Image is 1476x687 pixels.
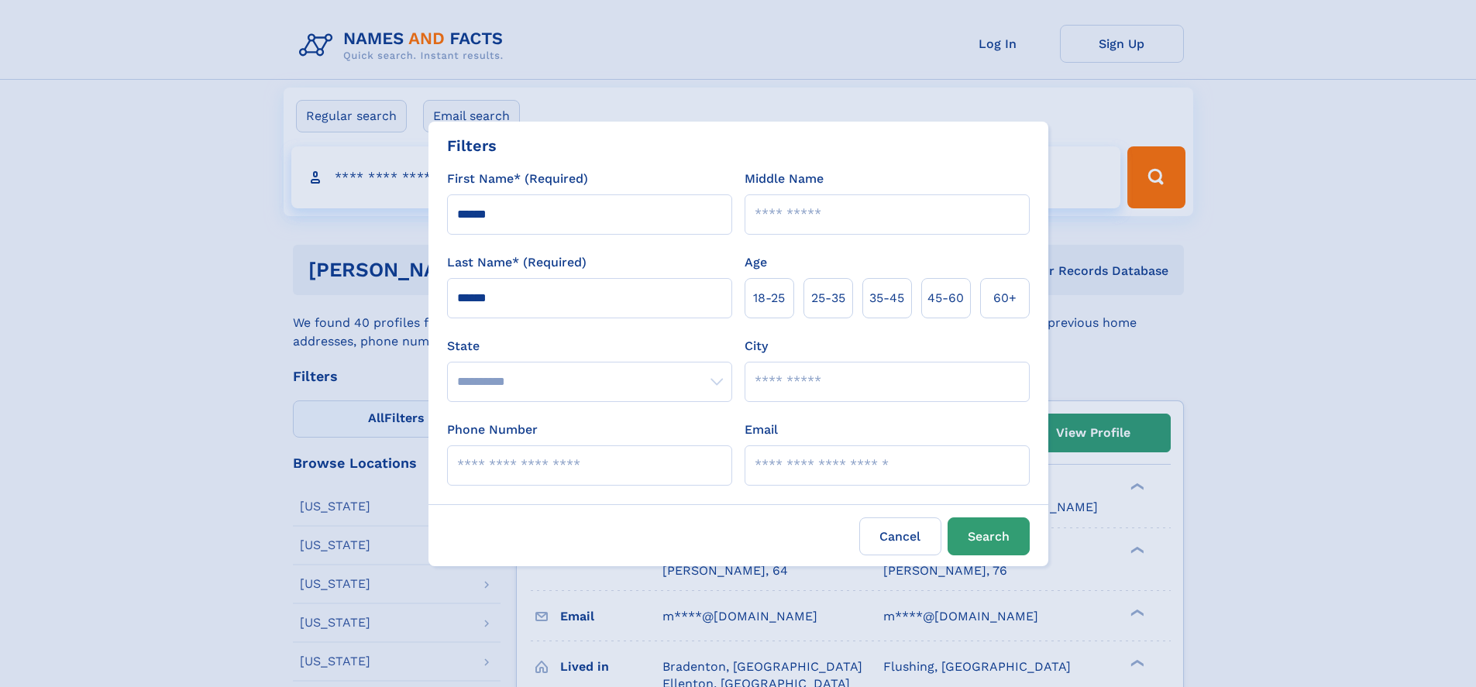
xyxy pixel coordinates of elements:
[993,289,1017,307] span: 60+
[447,170,588,188] label: First Name* (Required)
[447,253,587,272] label: Last Name* (Required)
[447,421,538,439] label: Phone Number
[745,337,768,356] label: City
[745,253,767,272] label: Age
[811,289,845,307] span: 25‑35
[447,337,732,356] label: State
[745,421,778,439] label: Email
[745,170,824,188] label: Middle Name
[869,289,904,307] span: 35‑45
[927,289,964,307] span: 45‑60
[948,517,1030,555] button: Search
[753,289,785,307] span: 18‑25
[447,134,497,157] div: Filters
[859,517,941,555] label: Cancel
